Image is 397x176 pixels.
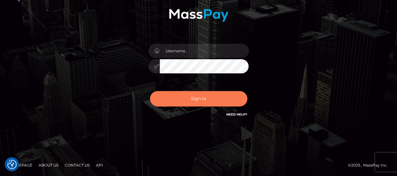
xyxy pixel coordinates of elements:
[94,160,105,170] a: API
[7,160,17,169] img: Revisit consent button
[226,112,247,116] a: Need Help?
[348,162,392,169] div: © 2025 , MassPay Inc.
[150,91,247,106] button: Sign in
[7,160,17,169] button: Consent Preferences
[36,160,61,170] a: About Us
[62,160,92,170] a: Contact Us
[160,44,249,58] input: Username...
[7,160,35,170] a: Homepage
